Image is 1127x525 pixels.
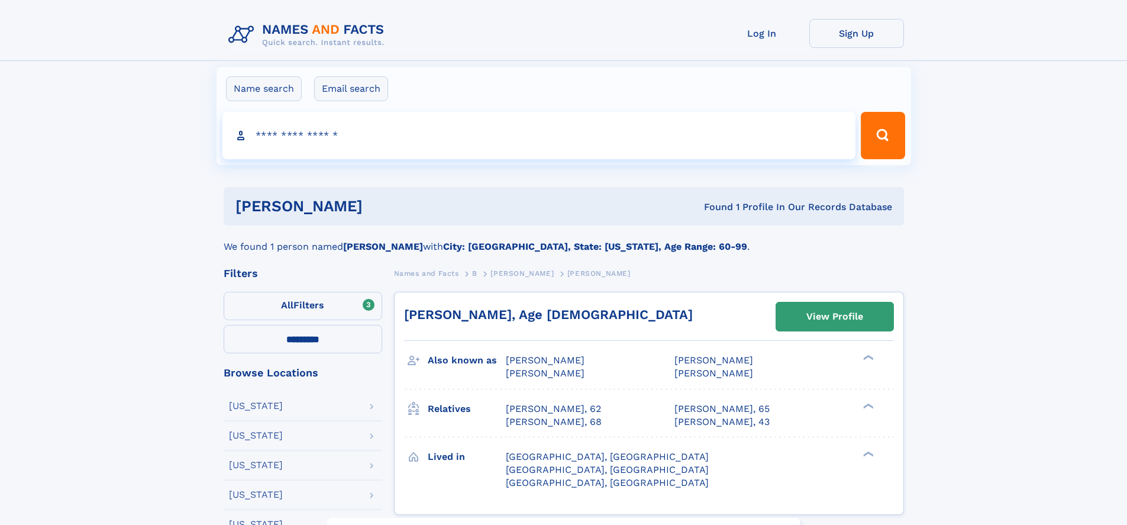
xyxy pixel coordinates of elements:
h3: Also known as [428,350,506,371]
div: [US_STATE] [229,401,283,411]
h3: Lived in [428,447,506,467]
a: B [472,266,477,281]
div: Filters [224,268,382,279]
span: [GEOGRAPHIC_DATA], [GEOGRAPHIC_DATA] [506,477,709,488]
b: [PERSON_NAME] [343,241,423,252]
div: [US_STATE] [229,490,283,500]
label: Email search [314,76,388,101]
a: [PERSON_NAME], 43 [674,416,770,429]
button: Search Button [861,112,905,159]
a: View Profile [776,302,893,331]
input: search input [222,112,856,159]
span: [PERSON_NAME] [567,269,631,278]
h1: [PERSON_NAME] [235,199,534,214]
div: We found 1 person named with . [224,226,904,254]
a: Sign Up [809,19,904,48]
span: [PERSON_NAME] [674,355,753,366]
div: ❯ [860,450,874,458]
a: Log In [715,19,809,48]
span: [PERSON_NAME] [490,269,554,278]
span: [GEOGRAPHIC_DATA], [GEOGRAPHIC_DATA] [506,464,709,475]
span: [GEOGRAPHIC_DATA], [GEOGRAPHIC_DATA] [506,451,709,462]
a: [PERSON_NAME], 65 [674,402,770,416]
a: [PERSON_NAME], 62 [506,402,601,416]
a: Names and Facts [394,266,459,281]
div: View Profile [806,303,863,330]
label: Filters [224,292,382,320]
div: ❯ [860,402,874,410]
h3: Relatives [428,399,506,419]
div: ❯ [860,354,874,362]
span: B [472,269,477,278]
div: [US_STATE] [229,460,283,470]
span: All [281,299,293,311]
label: Name search [226,76,302,101]
img: Logo Names and Facts [224,19,394,51]
a: [PERSON_NAME], 68 [506,416,602,429]
b: City: [GEOGRAPHIC_DATA], State: [US_STATE], Age Range: 60-99 [443,241,747,252]
span: [PERSON_NAME] [506,355,585,366]
div: Found 1 Profile In Our Records Database [533,201,892,214]
a: [PERSON_NAME], Age [DEMOGRAPHIC_DATA] [404,307,693,322]
div: Browse Locations [224,368,382,378]
span: [PERSON_NAME] [674,368,753,379]
a: [PERSON_NAME] [490,266,554,281]
div: [US_STATE] [229,431,283,440]
span: [PERSON_NAME] [506,368,585,379]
